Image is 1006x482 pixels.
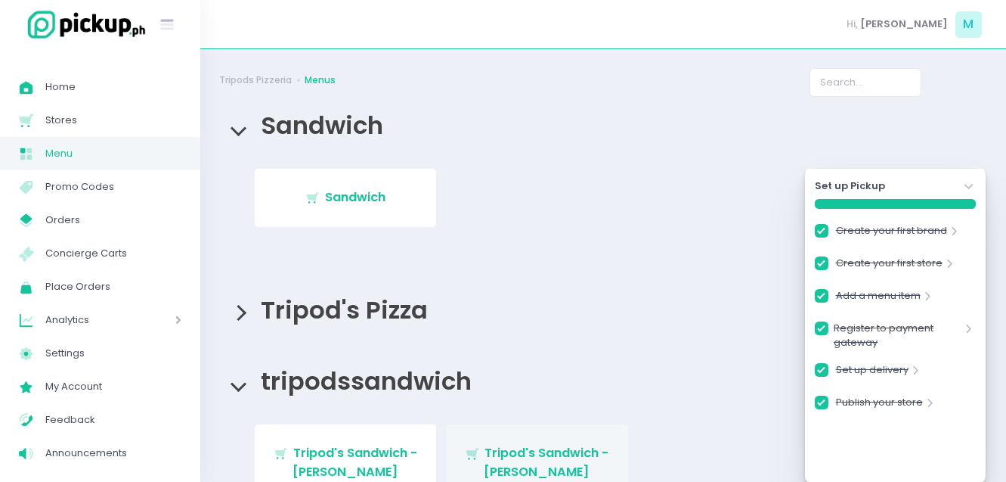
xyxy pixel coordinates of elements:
[45,210,181,230] span: Orders
[305,73,336,87] a: Menus
[219,281,987,338] div: Tripod's Pizza
[836,395,923,415] a: Publish your store
[219,73,292,87] a: Tripods Pizzeria
[860,17,948,32] span: [PERSON_NAME]
[809,68,922,97] input: Search...
[45,177,181,197] span: Promo Codes
[815,179,885,194] strong: Set up Pickup
[45,410,181,430] span: Feedback
[45,144,181,163] span: Menu
[45,277,181,297] span: Place Orders
[45,244,181,263] span: Concierge Carts
[219,353,987,409] div: tripodssandwich
[834,321,961,350] a: Register to payment gateway
[836,362,908,383] a: Set up delivery
[219,97,987,154] div: Sandwich
[293,444,417,480] span: Tripod's Sandwich - [PERSON_NAME]
[45,310,132,330] span: Analytics
[253,293,428,327] span: Tripod's Pizza
[219,154,987,266] div: Sandwich
[19,8,147,41] img: logo
[484,444,608,480] span: Tripod's Sandwich - [PERSON_NAME]
[836,223,947,244] a: Create your first brand
[955,11,982,38] span: M
[45,443,181,463] span: Announcements
[45,377,181,396] span: My Account
[253,364,472,398] span: tripodssandwich
[836,256,943,276] a: Create your first store
[847,17,858,32] span: Hi,
[253,108,383,142] span: Sandwich
[45,77,181,97] span: Home
[325,188,385,206] span: Sandwich
[45,344,181,363] span: Settings
[45,110,181,130] span: Stores
[836,288,921,309] a: Add a menu item
[255,169,437,226] a: Sandwich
